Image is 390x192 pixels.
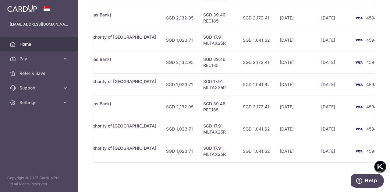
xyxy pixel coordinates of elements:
div: Mortgage. UOB (United Overseas Bank) [30,12,156,18]
img: Bank Card [353,37,365,44]
div: Income Tax. Inland Revenue Authority of [GEOGRAPHIC_DATA] [30,145,156,151]
td: SGD 2,172.41 [238,51,275,73]
span: 4594 [366,126,377,131]
td: SGD 17.91 MLTAX25R [198,140,238,162]
td: SGD 17.91 MLTAX25R [198,29,238,51]
div: Income Tax. Inland Revenue Authority of [GEOGRAPHIC_DATA] [30,79,156,85]
td: SGD 39.46 REC185 [198,7,238,29]
img: Bank Card [353,59,365,66]
p: S8681202I [30,129,156,135]
td: SGD 2,132.95 [161,96,198,118]
img: Bank Card [353,103,365,110]
div: Mortgage. UOB (United Overseas Bank) [30,101,156,107]
td: SGD 2,172.41 [238,7,275,29]
span: Refer & Save [19,70,60,76]
td: SGD 39.46 REC185 [198,96,238,118]
div: Mortgage. UOB (United Overseas Bank) [30,56,156,62]
p: [EMAIL_ADDRESS][DOMAIN_NAME] [10,21,68,27]
td: [DATE] [316,96,351,118]
span: 4594 [366,104,377,109]
img: CardUp [7,5,37,12]
td: [DATE] [275,7,316,29]
td: SGD 1,041.62 [238,118,275,140]
td: SGD 2,132.95 [161,7,198,29]
td: [DATE] [275,51,316,73]
td: SGD 1,041.62 [238,73,275,96]
td: SGD 2,172.41 [238,96,275,118]
img: Bank Card [353,148,365,155]
td: SGD 17.91 MLTAX25R [198,73,238,96]
td: SGD 1,041.62 [238,29,275,51]
span: Home [19,41,60,47]
p: S8681202I [30,40,156,46]
td: SGD 1,023.71 [161,118,198,140]
td: [DATE] [316,29,351,51]
td: [DATE] [275,140,316,162]
img: Bank Card [353,81,365,88]
img: Bank Card [353,14,365,22]
span: 4594 [366,37,377,43]
span: 4594 [366,15,377,20]
p: S8681202I [30,85,156,91]
td: [DATE] [316,140,351,162]
td: [DATE] [316,51,351,73]
td: [DATE] [316,73,351,96]
div: Income Tax. Inland Revenue Authority of [GEOGRAPHIC_DATA] [30,123,156,129]
td: SGD 1,041.62 [238,140,275,162]
td: [DATE] [316,118,351,140]
span: 4594 [366,82,377,87]
p: house loan card up [30,62,156,68]
td: [DATE] [275,96,316,118]
span: 4594 [366,148,377,154]
span: Settings [19,99,60,106]
p: S8681202I [30,151,156,157]
span: Pay [19,56,60,62]
td: SGD 1,023.71 [161,140,198,162]
td: [DATE] [275,73,316,96]
td: [DATE] [275,29,316,51]
span: 4594 [366,60,377,65]
iframe: Opens a widget where you can find more information [351,174,384,189]
td: [DATE] [316,7,351,29]
p: house loan card up [30,18,156,24]
td: SGD 1,023.71 [161,73,198,96]
td: [DATE] [275,118,316,140]
div: Income Tax. Inland Revenue Authority of [GEOGRAPHIC_DATA] [30,34,156,40]
p: house loan card up [30,107,156,113]
img: Bank Card [353,125,365,133]
td: SGD 1,023.71 [161,29,198,51]
td: SGD 39.46 REC185 [198,51,238,73]
span: Support [19,85,60,91]
td: SGD 17.91 MLTAX25R [198,118,238,140]
td: SGD 2,132.95 [161,51,198,73]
